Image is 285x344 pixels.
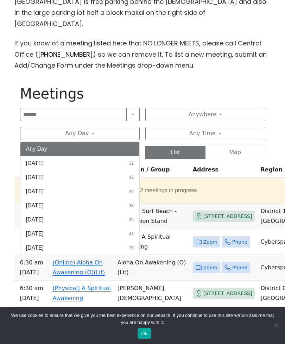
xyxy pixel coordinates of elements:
span: No [273,322,280,329]
button: Any Day [20,127,140,140]
span: Zoom [203,263,217,272]
span: 6:30 AM [20,258,47,268]
a: (Online) Aloha On Awakening (O)(Lit) [52,259,105,276]
span: [STREET_ADDRESS] [203,212,252,221]
span: 42 results [129,174,134,181]
span: [DATE] [26,187,44,196]
button: Any Time [145,127,265,140]
button: Any Day [20,142,140,156]
button: Anywhere [145,108,265,121]
button: [DATE]35 results [20,241,140,255]
h1: Meetings [20,85,265,102]
span: 35 results [129,245,134,251]
span: [DATE] [26,215,44,224]
span: 43 results [129,231,134,237]
a: [PHONE_NUMBER] [38,50,93,59]
span: 32 results [129,160,134,167]
input: Search [20,108,127,121]
p: If you know of a meeting listed here that NO LONGER MEETS, please call Central Office ( ) so we c... [14,38,271,71]
span: [DATE] [26,159,44,168]
button: [DATE]39 results [20,213,140,227]
span: 6:30 AM [20,283,47,293]
span: [DATE] [26,244,44,252]
span: [DATE] [20,293,47,303]
span: Phone [232,263,247,272]
button: Map [205,146,265,159]
button: Search [126,108,140,121]
span: [DATE] [20,268,47,277]
span: 44 results [129,188,134,195]
td: Aloha On Awakening (O) (Lit) [115,255,190,281]
td: [PERSON_NAME][DEMOGRAPHIC_DATA] [115,281,190,306]
button: [DATE]44 results [20,184,140,199]
span: Phone [232,238,247,246]
div: Any Day [20,142,140,255]
td: (Online) A Spiritual Awakening [115,229,190,255]
span: [DATE] [26,230,44,238]
th: Address [190,165,258,178]
a: (Physical) A Spiritual Awakening [52,285,110,301]
td: Queen's Surf Beach - Concession Stand [115,204,190,229]
td: [DEMOGRAPHIC_DATA] [115,306,190,332]
button: Ok [138,328,151,339]
button: [DATE]38 results [20,199,140,213]
span: [DATE] [26,201,44,210]
th: Location / Group [115,165,190,178]
button: List [145,146,205,159]
span: [STREET_ADDRESS] [203,289,252,298]
span: 38 results [129,202,134,209]
span: [DATE] [26,173,44,182]
span: Zoom [203,238,217,246]
button: [DATE]42 results [20,170,140,184]
span: We use cookies to ensure that we give you the best experience on our website. If you continue to ... [11,312,274,326]
button: [DATE]32 results [20,156,140,170]
button: [DATE]43 results [20,227,140,241]
th: Time [14,165,50,178]
span: 39 results [129,217,134,223]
